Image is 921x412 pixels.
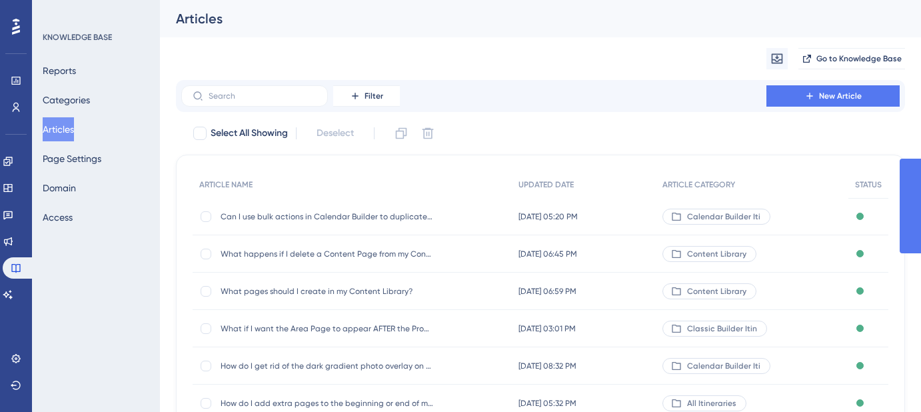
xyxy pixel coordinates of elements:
[211,125,288,141] span: Select All Showing
[518,286,576,297] span: [DATE] 06:59 PM
[518,179,574,190] span: UPDATED DATE
[518,323,576,334] span: [DATE] 03:01 PM
[687,249,746,259] span: Content Library
[221,211,434,222] span: Can I use bulk actions in Calendar Builder to duplicate or delete events?
[687,361,760,371] span: Calendar Builder Iti
[43,176,76,200] button: Domain
[43,147,101,171] button: Page Settings
[221,323,434,334] span: What if I want the Area Page to appear AFTER the Property Page?
[687,323,757,334] span: Classic Builder Itin
[819,91,862,101] span: New Article
[365,91,383,101] span: Filter
[333,85,400,107] button: Filter
[305,121,366,145] button: Deselect
[687,286,746,297] span: Content Library
[816,53,902,64] span: Go to Knowledge Base
[687,398,736,409] span: All Itineraries
[43,59,76,83] button: Reports
[766,85,900,107] button: New Article
[221,361,434,371] span: How do I get rid of the dark gradient photo overlay on Calendar Builder itineraries?
[176,9,872,28] div: Articles
[798,48,905,69] button: Go to Knowledge Base
[43,32,112,43] div: KNOWLEDGE BASE
[865,359,905,399] iframe: UserGuiding AI Assistant Launcher
[199,179,253,190] span: ARTICLE NAME
[687,211,760,222] span: Calendar Builder Iti
[518,211,578,222] span: [DATE] 05:20 PM
[855,179,882,190] span: STATUS
[43,117,74,141] button: Articles
[518,398,576,409] span: [DATE] 05:32 PM
[317,125,354,141] span: Deselect
[209,91,317,101] input: Search
[518,249,577,259] span: [DATE] 06:45 PM
[221,398,434,409] span: How do I add extra pages to the beginning or end of my Itinerary?
[221,249,434,259] span: What happens if I delete a Content Page from my Content Library?
[43,205,73,229] button: Access
[43,88,90,112] button: Categories
[221,286,434,297] span: What pages should I create in my Content Library?
[662,179,735,190] span: ARTICLE CATEGORY
[518,361,576,371] span: [DATE] 08:32 PM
